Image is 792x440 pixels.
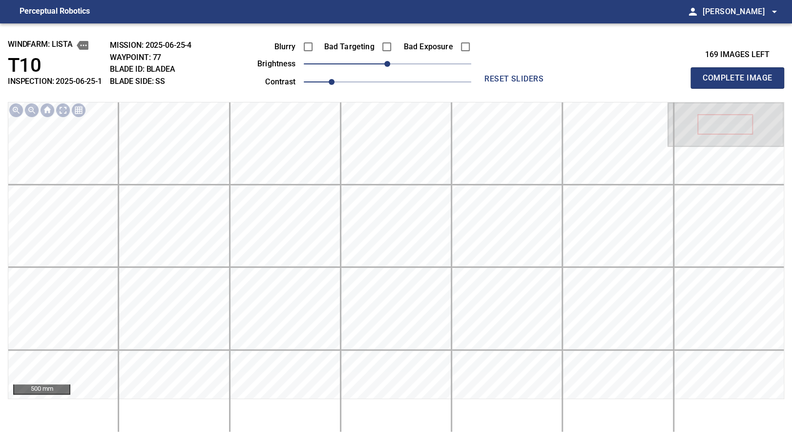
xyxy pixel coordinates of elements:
[24,102,40,118] div: Zoom out
[8,54,102,77] h1: T10
[479,72,549,86] span: reset sliders
[110,77,191,86] h2: BLADE SIDE: SS
[110,53,191,62] h2: WAYPOINT: 77
[110,40,191,50] h2: MISSION: 2025-06-25-4
[77,40,88,51] button: copy message details
[241,60,296,68] label: brightness
[701,71,773,85] span: Complete Image
[703,5,780,19] span: [PERSON_NAME]
[8,77,102,86] h2: INSPECTION: 2025-06-25-1
[690,50,784,60] h3: 169 images left
[398,43,453,51] label: Bad Exposure
[241,43,296,51] label: Blurry
[475,69,553,89] button: reset sliders
[699,2,780,21] button: [PERSON_NAME]
[320,43,375,51] label: Bad Targeting
[690,67,784,89] button: Complete Image
[687,6,699,18] span: person
[20,4,90,20] figcaption: Perceptual Robotics
[40,102,55,118] div: Go home
[8,102,24,118] div: Zoom in
[769,6,780,18] span: arrow_drop_down
[241,78,296,86] label: contrast
[55,102,71,118] div: Toggle full page
[110,64,191,74] h2: BLADE ID: bladeA
[8,40,102,51] h2: windfarm: Lista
